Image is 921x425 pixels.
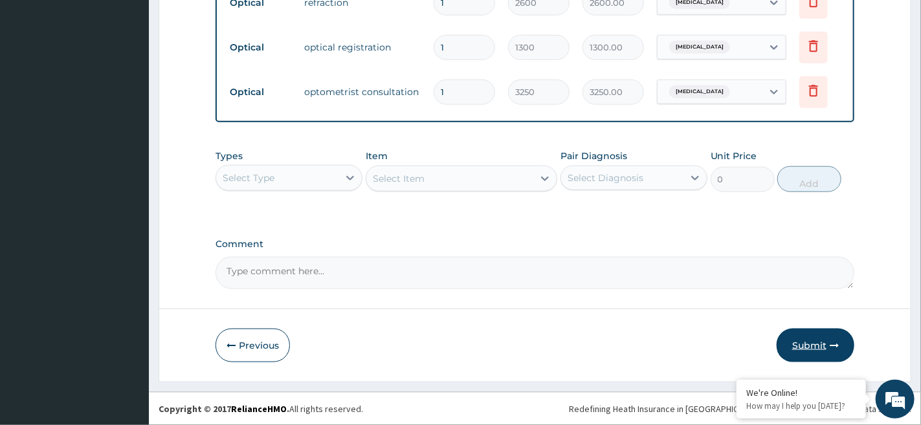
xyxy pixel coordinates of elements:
[216,329,290,362] button: Previous
[569,402,911,415] div: Redefining Heath Insurance in [GEOGRAPHIC_DATA] using Telemedicine and Data Science!
[746,400,856,411] p: How may I help you today?
[366,149,388,162] label: Item
[216,239,854,250] label: Comment
[298,34,427,60] td: optical registration
[67,72,217,89] div: Chat with us now
[669,41,730,54] span: [MEDICAL_DATA]
[216,151,243,162] label: Types
[711,149,757,162] label: Unit Price
[6,285,247,331] textarea: Type your message and hit 'Enter'
[212,6,243,38] div: Minimize live chat window
[75,129,179,259] span: We're online!
[159,403,289,415] strong: Copyright © 2017 .
[669,85,730,98] span: [MEDICAL_DATA]
[149,392,921,425] footer: All rights reserved.
[223,80,298,104] td: Optical
[560,149,627,162] label: Pair Diagnosis
[777,166,841,192] button: Add
[568,171,643,184] div: Select Diagnosis
[777,329,854,362] button: Submit
[24,65,52,97] img: d_794563401_company_1708531726252_794563401
[298,79,427,105] td: optometrist consultation
[231,403,287,415] a: RelianceHMO
[746,387,856,398] div: We're Online!
[223,36,298,60] td: Optical
[223,171,274,184] div: Select Type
